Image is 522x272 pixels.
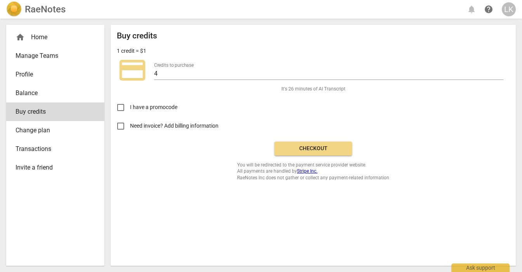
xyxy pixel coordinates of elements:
[16,126,89,135] span: Change plan
[281,145,346,152] span: Checkout
[6,65,104,84] a: Profile
[16,107,89,116] span: Buy credits
[117,55,148,86] span: credit_card
[16,33,25,42] span: home
[237,162,389,181] span: You will be redirected to the payment service provider website. All payments are handled by RaeNo...
[6,28,104,47] div: Home
[117,31,157,41] h2: Buy credits
[16,163,89,172] span: Invite a friend
[6,2,66,17] a: LogoRaeNotes
[16,70,89,79] span: Profile
[16,144,89,154] span: Transactions
[154,63,194,68] label: Credits to purchase
[297,168,317,174] a: Stripe Inc.
[6,121,104,140] a: Change plan
[6,84,104,102] a: Balance
[117,47,146,55] p: 1 credit = $1
[6,140,104,158] a: Transactions
[16,51,89,61] span: Manage Teams
[274,142,352,156] button: Checkout
[130,103,177,111] span: I have a promocode
[451,263,510,272] div: Ask support
[502,2,516,16] button: LK
[6,158,104,177] a: Invite a friend
[25,4,66,15] h2: RaeNotes
[6,2,22,17] img: Logo
[6,102,104,121] a: Buy credits
[16,33,89,42] div: Home
[6,47,104,65] a: Manage Teams
[130,122,220,130] span: Need invoice? Add billing information
[16,88,89,98] span: Balance
[484,5,493,14] span: help
[281,86,345,92] span: It's 26 minutes of AI Transcript
[482,2,496,16] a: Help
